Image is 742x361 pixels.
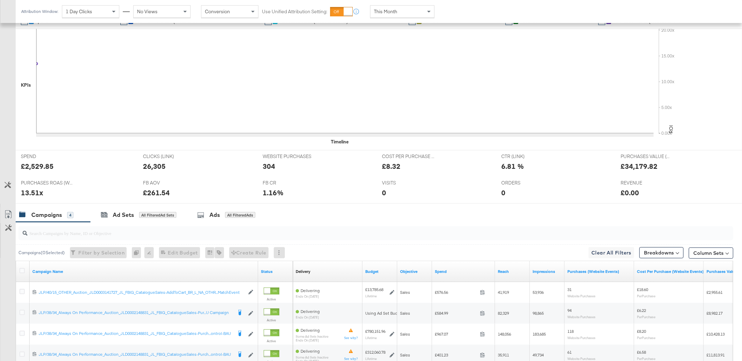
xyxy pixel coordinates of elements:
span: £967.07 [435,331,477,337]
a: Shows the current state of your Ad Campaign. [261,269,290,274]
span: PURCHASES VALUE (WEBSITE EVENTS) [621,153,673,160]
a: The average cost for each purchase tracked by your Custom Audience pixel on your website after pe... [637,269,704,274]
span: £6.22 [637,308,646,313]
div: Delivery [296,269,310,274]
span: Sales [400,290,410,295]
div: 0 [501,188,505,198]
div: Attribution Window: [21,9,58,14]
a: The number of times a purchase was made tracked by your Custom Audience pixel on your website aft... [567,269,631,274]
sub: Lifetime [365,356,377,361]
div: £13,785.68 [365,287,383,292]
div: Ad Sets [113,211,134,219]
span: CTR (LINK) [501,153,553,160]
sub: ends on [DATE] [296,295,320,298]
button: Column Sets [689,248,733,259]
span: 98,865 [533,311,544,316]
span: Sales [400,331,410,337]
div: 13.51x [21,188,43,198]
label: Active [264,339,279,343]
a: JLP/38/34_Always On Performance_Auction_JLD0002148831_JL_FBIG_CatalogueSales-Purch...ontrol-BAU [39,352,232,359]
input: Search Campaigns by Name, ID or Objective [27,223,667,237]
div: £0.00 [621,188,639,198]
div: £312,060.78 [365,350,385,355]
text: ROI [668,125,674,133]
div: 0 [382,188,386,198]
sub: Lifetime [365,294,377,298]
span: 61 [567,350,572,355]
div: JLP/38/34_Always On Performance_Auction_JLD0002148831_JL_FBIG_CatalogueSales-Pur...U Campaign [39,310,232,315]
span: 148,056 [498,331,511,337]
div: Ads [209,211,220,219]
div: Timeline [331,139,349,145]
div: JLP/38/34_Always On Performance_Auction_JLD0002148831_JL_FBIG_CatalogueSales-Purch...ontrol-BAU [39,331,232,336]
div: All Filtered Ads [225,212,255,218]
div: £2,529.85 [21,161,54,171]
span: SPEND [21,153,73,160]
sub: Website Purchases [567,294,596,298]
a: The number of people your ad was served to. [498,269,527,274]
span: 49,734 [533,352,544,358]
sub: Per Purchase [637,315,655,319]
span: Sales [400,311,410,316]
span: Delivering [301,288,320,293]
a: The number of times your ad was served. On mobile apps an ad is counted as served the first time ... [533,269,562,274]
div: £8.32 [382,161,400,171]
div: 0 [132,247,144,258]
button: Breakdowns [639,247,684,258]
span: 53,936 [533,290,544,295]
span: No Views [137,8,158,15]
sub: Website Purchases [567,336,596,340]
sub: Some Ad Sets Inactive [296,335,328,338]
span: 31 [567,287,572,292]
span: £576.56 [435,290,477,295]
span: 183,685 [533,331,546,337]
span: VISITS [382,180,434,186]
label: Active [264,297,279,301]
span: £2,955.61 [707,290,723,295]
span: WEBSITE PURCHASES [263,153,315,160]
span: £8,982.17 [707,311,723,316]
span: 118 [567,329,574,334]
div: 6.81 % [501,161,524,171]
span: CLICKS (LINK) [143,153,195,160]
a: JLP/40/15_OTHER_Auction_JLD0003141727_JL_FBIG_CatalogueSales-AddToCart_BR_L_NA_OTHR...MatchEvent [39,290,245,296]
span: FB AOV [143,180,195,186]
div: JLP/38/34_Always On Performance_Auction_JLD0002148831_JL_FBIG_CatalogueSales-Purch...ontrol-BAU [39,352,232,357]
div: 304 [263,161,275,171]
div: Campaigns [31,211,62,219]
a: Your campaign name. [32,269,255,274]
span: FB CR [263,180,315,186]
span: 1 Day Clicks [66,8,92,15]
span: Clear All Filters [591,249,631,257]
a: The total amount spent to date. [435,269,492,274]
span: £6.58 [637,350,646,355]
span: 35,911 [498,352,509,358]
span: Conversion [205,8,230,15]
sub: ends on [DATE] [296,315,320,319]
label: Use Unified Attribution Setting: [262,8,327,15]
div: 1.16% [263,188,284,198]
div: Campaigns ( 0 Selected) [18,250,65,256]
a: JLP/38/34_Always On Performance_Auction_JLD0002148831_JL_FBIG_CatalogueSales-Purch...ontrol-BAU [39,331,232,338]
sub: Some Ad Sets Inactive [296,355,328,359]
sub: Website Purchases [567,356,596,361]
sub: ends on [DATE] [296,338,328,342]
button: Clear All Filters [589,247,634,258]
span: £18.60 [637,287,648,292]
span: REVENUE [621,180,673,186]
label: Active [264,318,279,322]
sub: Per Purchase [637,336,655,340]
a: Reflects the ability of your Ad Campaign to achieve delivery based on ad states, schedule and bud... [296,269,310,274]
sub: Lifetime [365,336,377,340]
sub: Website Purchases [567,315,596,319]
div: £34,179.82 [621,161,658,171]
span: Sales [400,352,410,358]
a: JLP/38/34_Always On Performance_Auction_JLD0002148831_JL_FBIG_CatalogueSales-Pur...U Campaign [39,310,232,317]
div: 4 [67,212,73,218]
span: COST PER PURCHASE (WEBSITE EVENTS) [382,153,434,160]
div: £261.54 [143,188,170,198]
div: KPIs [21,82,31,88]
div: 26,305 [143,161,166,171]
span: 82,329 [498,311,509,316]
